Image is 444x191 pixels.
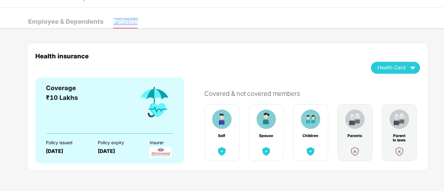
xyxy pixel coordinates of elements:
div: Parent in laws [391,134,407,138]
img: InsurerLogo [150,147,172,158]
img: benefitCardImg [257,110,276,129]
button: Health Card [371,62,420,74]
span: Health Card [377,66,406,69]
div: [DATE] [98,148,139,154]
div: Covered & not covered members [204,90,426,97]
img: benefitCardImg [349,146,361,157]
div: Coverage [46,83,78,93]
img: benefitCardImg [212,110,232,129]
img: wAAAAASUVORK5CYII= [407,62,418,73]
div: Policy expiry [98,140,139,145]
div: Health insurance [35,52,362,60]
div: Parents [347,134,363,138]
img: benefitCardImg [305,146,316,157]
img: benefitCardImg [216,146,227,157]
img: benefitCardImg [394,146,405,157]
div: Insurer [150,140,191,145]
img: benefitCardImg [261,146,272,157]
img: benefitCardImg [136,83,173,121]
div: [DATE] [46,148,87,154]
div: Self [214,134,230,138]
div: Children [302,134,319,138]
span: ₹10 Lakhs [46,94,78,101]
img: benefitCardImg [345,110,365,129]
div: Spouse [258,134,274,138]
div: Policies [113,18,138,25]
div: Employee & Dependents [28,18,103,25]
img: benefitCardImg [301,110,320,129]
img: benefitCardImg [390,110,409,129]
div: Policy issued [46,140,87,145]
